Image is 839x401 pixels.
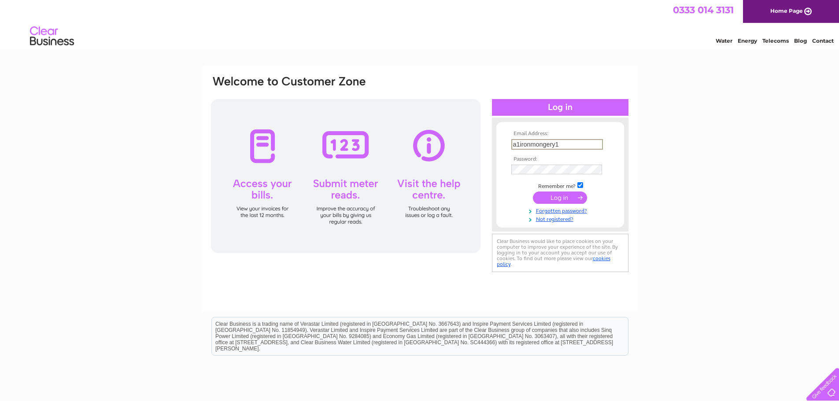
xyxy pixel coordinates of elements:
[492,234,628,272] div: Clear Business would like to place cookies on your computer to improve your experience of the sit...
[794,37,807,44] a: Blog
[533,191,587,204] input: Submit
[497,255,610,267] a: cookies policy
[509,156,611,162] th: Password:
[673,4,734,15] a: 0333 014 3131
[30,23,74,50] img: logo.png
[762,37,789,44] a: Telecoms
[812,37,834,44] a: Contact
[738,37,757,44] a: Energy
[509,181,611,190] td: Remember me?
[212,5,628,43] div: Clear Business is a trading name of Verastar Limited (registered in [GEOGRAPHIC_DATA] No. 3667643...
[509,131,611,137] th: Email Address:
[716,37,732,44] a: Water
[511,206,611,214] a: Forgotten password?
[511,214,611,223] a: Not registered?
